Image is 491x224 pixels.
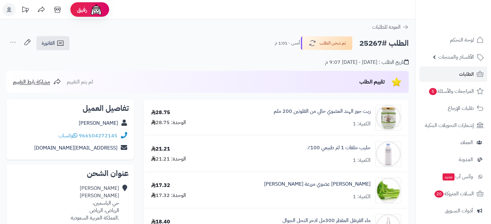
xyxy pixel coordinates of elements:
[419,83,487,99] a: المراجعات والأسئلة5
[325,59,409,66] div: تاريخ الطلب : [DATE] - [DATE] 9:07 م
[42,39,55,47] span: الفاتورة
[58,132,77,140] a: واتساب
[425,121,474,130] span: إشعارات التحويلات البنكية
[372,23,401,31] span: العودة للطلبات
[34,144,118,152] a: [EMAIL_ADDRESS][DOMAIN_NAME]
[79,132,118,140] a: 966504272145
[151,182,170,189] div: 17.32
[443,173,455,180] span: جديد
[359,37,409,50] h2: الطلب #25267
[450,35,474,44] span: لوحة التحكم
[460,138,473,147] span: العملاء
[275,40,300,46] small: أمس - 1:01 م
[434,189,474,198] span: السلات المتروكة
[419,186,487,201] a: السلات المتروكة20
[12,170,129,177] h2: عنوان الشحن
[372,23,409,31] a: العودة للطلبات
[376,141,401,167] img: 1728338857-10544f0e-21e7-46f9-b46f-b0de6f9b8b07-90x90.jpeg
[435,190,444,198] span: 20
[419,118,487,133] a: إشعارات التحويلات البنكية
[71,185,119,221] div: [PERSON_NAME] [PERSON_NAME] حي الياسمين، الرياض، الرياض .المملكة العربية السعودية
[447,14,485,28] img: logo-2.png
[36,36,69,50] a: الفاتورة
[448,104,474,113] span: طلبات الإرجاع
[353,120,371,128] div: الكمية: 1
[419,101,487,116] a: طلبات الإرجاع
[17,3,33,18] a: تحديثات المنصة
[376,105,401,131] img: 1690502598-4797001052874-90x90.jpg
[459,155,473,164] span: المدونة
[353,193,371,200] div: الكمية: 1
[67,78,93,86] span: لم يتم التقييم
[353,157,371,164] div: الكمية: 1
[376,178,401,203] img: 1717876891-%D9%83%D8%B1%D9%81%D8%B4%20%D8%A7%D9%84%D8%B4%D9%87%D9%88%D8%A7%D9%86%20-90x90.png
[151,119,186,126] div: الوحدة: 28.75
[419,169,487,184] a: وآتس آبجديد
[445,206,473,215] span: أدوات التسويق
[307,144,371,151] a: حليب خلفات 1 لتر طبيعي 100٪؜
[151,145,170,153] div: 21.21
[90,3,103,16] img: ai-face.png
[419,32,487,48] a: لوحة التحكم
[12,104,129,112] h2: تفاصيل العميل
[151,155,186,163] div: الوحدة: 21.21
[438,53,474,62] span: الأقسام والمنتجات
[151,109,170,116] div: 28.75
[274,108,371,115] a: زيت جوز الهند العضوي خالي من القلوتين 200 ملم
[419,66,487,82] a: الطلبات
[428,87,474,96] span: المراجعات والأسئلة
[459,70,474,79] span: الطلبات
[151,192,186,199] div: الوحدة: 17.32
[77,6,87,14] span: رفيق
[442,172,473,181] span: وآتس آب
[419,135,487,150] a: العملاء
[419,203,487,219] a: أدوات التسويق
[301,36,353,50] button: تم شحن الطلب
[13,78,61,86] a: مشاركة رابط التقييم
[13,78,50,86] span: مشاركة رابط التقييم
[429,88,437,95] span: 5
[359,78,385,86] span: تقييم الطلب
[419,152,487,167] a: المدونة
[264,180,371,188] a: [PERSON_NAME] عضوي مزرعة [PERSON_NAME]
[79,119,118,127] a: [PERSON_NAME]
